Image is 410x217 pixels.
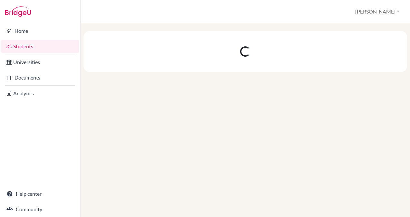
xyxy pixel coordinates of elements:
[1,24,79,37] a: Home
[1,187,79,200] a: Help center
[1,40,79,53] a: Students
[1,71,79,84] a: Documents
[1,203,79,216] a: Community
[1,56,79,69] a: Universities
[5,6,31,17] img: Bridge-U
[352,5,402,18] button: [PERSON_NAME]
[1,87,79,100] a: Analytics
